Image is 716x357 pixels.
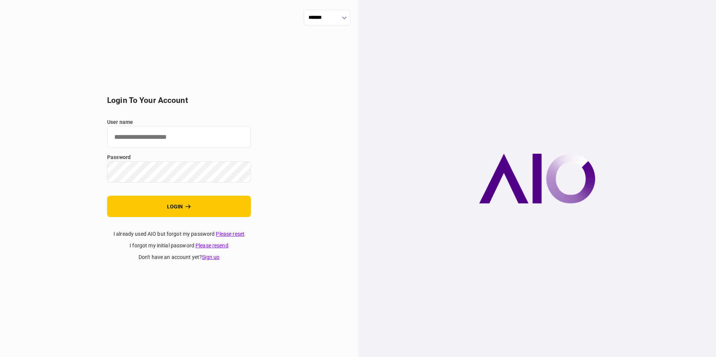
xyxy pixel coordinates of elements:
[107,242,251,250] div: I forgot my initial password
[107,96,251,105] h2: login to your account
[107,118,251,126] label: user name
[479,153,595,204] img: AIO company logo
[202,254,219,260] a: Sign up
[107,253,251,261] div: don't have an account yet ?
[107,161,251,183] input: password
[216,231,245,237] a: Please reset
[107,230,251,238] div: I already used AIO but forgot my password
[304,10,351,25] input: show language options
[107,153,251,161] label: password
[107,196,251,217] button: login
[107,126,251,147] input: user name
[195,242,228,248] a: Please resend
